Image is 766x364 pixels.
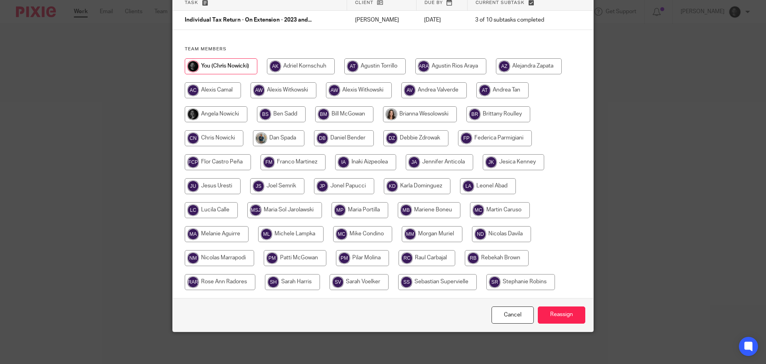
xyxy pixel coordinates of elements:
[424,16,459,24] p: [DATE]
[185,46,581,52] h4: Team members
[492,306,534,324] a: Close this dialog window
[185,0,198,5] span: Task
[476,0,525,5] span: Current subtask
[538,306,585,324] input: Reassign
[467,11,565,30] td: 3 of 10 subtasks completed
[424,0,443,5] span: Due by
[355,0,373,5] span: Client
[185,18,312,23] span: Individual Tax Return - On Extension - 2023 and...
[355,16,408,24] p: [PERSON_NAME]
